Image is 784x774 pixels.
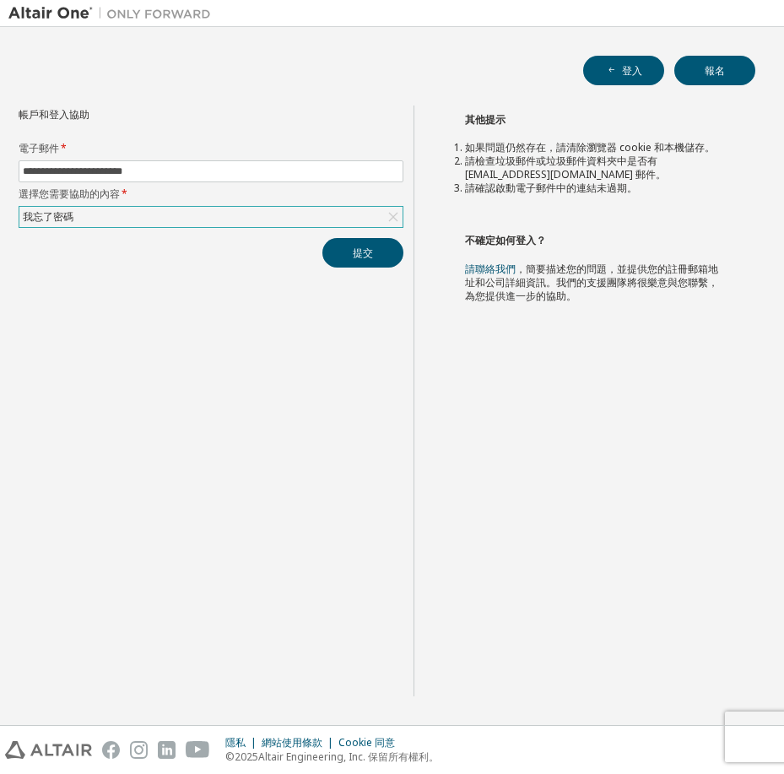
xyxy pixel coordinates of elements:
font: 帳戶和登入協助 [19,107,89,122]
a: 請聯絡我們 [465,262,516,276]
img: youtube.svg [186,741,210,759]
font: 請確認啟動電子郵件中的連結未過期。 [465,181,637,195]
img: 牽牛星一號 [8,5,219,22]
font: ，簡要描述您的問題，並提供您的註冊郵箱地址和公司詳細資訊。我們的支援團隊將很樂意與您聯繫，為您提供進一步的協助。 [465,262,718,303]
font: 其他提示 [465,112,506,127]
font: Cookie 同意 [338,735,395,750]
font: 2025 [235,750,258,764]
img: linkedin.svg [158,741,176,759]
font: 網站使用條款 [262,735,322,750]
img: facebook.svg [102,741,120,759]
img: instagram.svg [130,741,148,759]
font: 選擇您需要協助的內容 [19,187,120,201]
font: Altair Engineering, Inc. 保留所有權利。 [258,750,439,764]
button: 提交 [322,238,403,268]
img: altair_logo.svg [5,741,92,759]
font: 我忘了密碼 [23,209,73,224]
font: 請檢查垃圾郵件或垃圾郵件資料夾中是否有 [EMAIL_ADDRESS][DOMAIN_NAME] 郵件。 [465,154,666,181]
font: 電子郵件 [19,141,59,155]
font: 隱私 [225,735,246,750]
font: 報名 [705,63,725,78]
button: 登入 [583,56,664,85]
font: 如果問題仍然存在，請清除瀏覽器 cookie 和本機儲存。 [465,140,715,154]
button: 報名 [674,56,755,85]
font: © [225,750,235,764]
div: 我忘了密碼 [19,207,403,227]
font: 登入 [622,63,642,78]
font: 不確定如何登入？ [465,233,546,247]
font: 提交 [353,246,373,260]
